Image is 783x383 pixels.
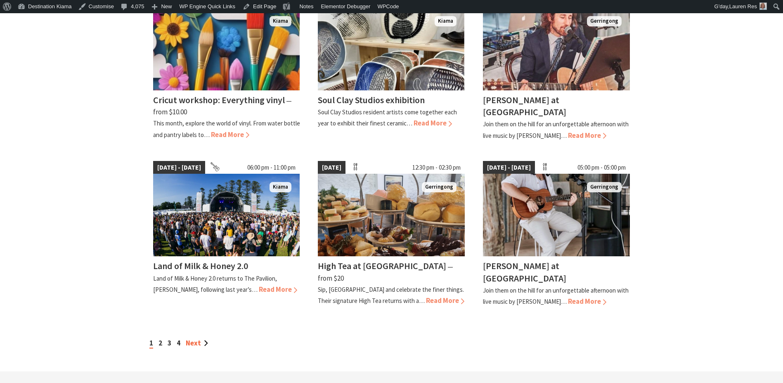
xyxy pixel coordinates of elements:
span: Kiama [435,16,457,26]
span: 1 [149,338,153,349]
span: Read More [211,130,249,139]
span: Read More [259,285,297,294]
span: Read More [568,297,606,306]
img: Tayvin Martins [483,174,630,256]
img: Res-lauren-square-150x150.jpg [759,2,767,10]
span: Gerringong [587,16,622,26]
span: [DATE] - [DATE] [153,161,205,174]
h4: Cricut workshop: Everything vinyl [153,94,285,106]
a: [DATE] 12:30 pm - 02:30 pm High Tea Gerringong High Tea at [GEOGRAPHIC_DATA] ⁠— from $20 Sip, [GE... [318,161,465,307]
span: 12:30 pm - 02:30 pm [408,161,465,174]
a: 3 [168,338,171,348]
span: Kiama [270,182,291,192]
p: Join them on the hill for an unforgettable afternoon with live music by [PERSON_NAME]… [483,120,629,139]
span: [DATE] [318,161,345,174]
p: Sip, [GEOGRAPHIC_DATA] and celebrate the finer things. Their signature High Tea returns with a… [318,286,464,305]
a: [DATE] - [DATE] 05:00 pm - 05:00 pm Tayvin Martins Gerringong [PERSON_NAME] at [GEOGRAPHIC_DATA] ... [483,161,630,307]
span: Read More [568,131,606,140]
span: Read More [426,296,464,305]
h4: Land of Milk & Honey 2.0 [153,260,248,272]
span: Lauren Res [729,3,757,9]
p: Join them on the hill for an unforgettable afternoon with live music by [PERSON_NAME]… [483,286,629,305]
span: 06:00 pm - 11:00 pm [243,161,300,174]
span: Read More [414,118,452,128]
span: ⁠— from $20 [318,262,453,282]
h4: High Tea at [GEOGRAPHIC_DATA] [318,260,446,272]
a: [DATE] - [DATE] 06:00 pm - 11:00 pm Clearly Kiama Land of Milk & Honey 2.0 Land of Milk & Honey 2... [153,161,300,307]
img: Clearly [153,174,300,256]
a: 4 [177,338,180,348]
a: Next [186,338,208,348]
span: 05:00 pm - 05:00 pm [573,161,630,174]
img: Makers & Creators workshop [153,8,300,90]
h4: Soul Clay Studios exhibition [318,94,425,106]
a: 2 [158,338,162,348]
h4: [PERSON_NAME] at [GEOGRAPHIC_DATA] [483,94,566,118]
h4: [PERSON_NAME] at [GEOGRAPHIC_DATA] [483,260,566,284]
p: Land of Milk & Honey 2.0 returns to The Pavilion, [PERSON_NAME], following last year’s… [153,274,277,293]
p: Soul Clay Studios resident artists come together each year to exhibit their finest ceramic… [318,108,457,127]
span: Gerringong [422,182,457,192]
span: Gerringong [587,182,622,192]
span: Kiama [270,16,291,26]
img: Clay display [318,8,465,90]
span: [DATE] - [DATE] [483,161,535,174]
img: High Tea [318,174,465,256]
p: This month, explore the world of vinyl. From water bottle and pantry labels to… [153,119,300,138]
img: Anthony Hughes [483,8,630,90]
